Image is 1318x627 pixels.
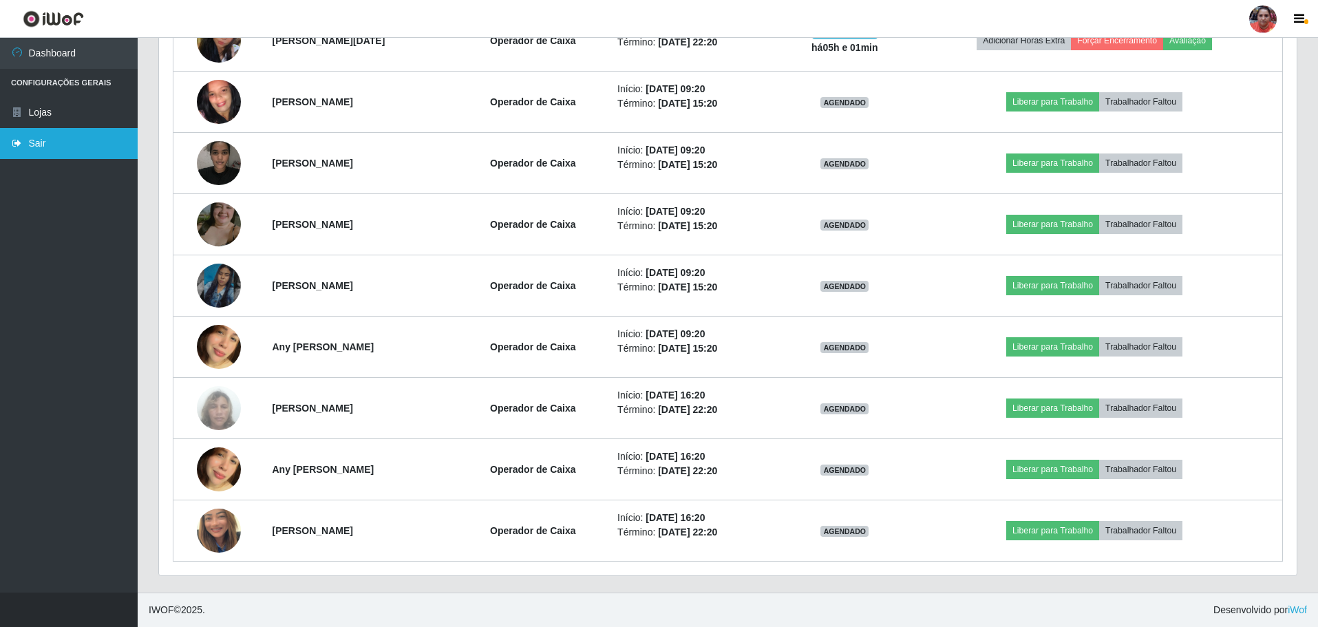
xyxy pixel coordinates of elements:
[646,206,705,217] time: [DATE] 09:20
[658,159,717,170] time: [DATE] 15:20
[197,491,241,570] img: 1755575109305.jpeg
[658,220,717,231] time: [DATE] 15:20
[1099,398,1182,418] button: Trabalhador Faltou
[820,97,869,108] span: AGENDADO
[617,449,774,464] li: Início:
[617,266,774,280] li: Início:
[820,281,869,292] span: AGENDADO
[197,430,241,509] img: 1749252865377.jpeg
[1099,521,1182,540] button: Trabalhador Faltou
[149,603,205,617] span: © 2025 .
[272,35,385,46] strong: [PERSON_NAME][DATE]
[490,35,576,46] strong: Operador de Caixa
[646,512,705,523] time: [DATE] 16:20
[1099,92,1182,111] button: Trabalhador Faltou
[1213,603,1307,617] span: Desenvolvido por
[617,388,774,403] li: Início:
[811,42,878,53] strong: há 05 h e 01 min
[820,526,869,537] span: AGENDADO
[1006,337,1099,357] button: Liberar para Trabalho
[197,246,241,325] img: 1748993831406.jpeg
[1099,153,1182,173] button: Trabalhador Faltou
[658,343,717,354] time: [DATE] 15:20
[197,369,241,447] img: 1650489508767.jpeg
[646,145,705,156] time: [DATE] 09:20
[617,204,774,219] li: Início:
[197,185,241,264] img: 1737811794614.jpeg
[646,328,705,339] time: [DATE] 09:20
[646,451,705,462] time: [DATE] 16:20
[820,220,869,231] span: AGENDADO
[617,96,774,111] li: Término:
[1006,215,1099,234] button: Liberar para Trabalho
[617,327,774,341] li: Início:
[658,527,717,538] time: [DATE] 22:20
[658,281,717,293] time: [DATE] 15:20
[617,219,774,233] li: Término:
[820,465,869,476] span: AGENDADO
[1163,31,1212,50] button: Avaliação
[617,341,774,356] li: Término:
[490,464,576,475] strong: Operador de Caixa
[820,403,869,414] span: AGENDADO
[490,525,576,536] strong: Operador de Caixa
[197,308,241,386] img: 1749252865377.jpeg
[617,403,774,417] li: Término:
[658,98,717,109] time: [DATE] 15:20
[617,143,774,158] li: Início:
[197,134,241,192] img: 1740074224006.jpeg
[646,267,705,278] time: [DATE] 09:20
[617,280,774,295] li: Término:
[646,83,705,94] time: [DATE] 09:20
[272,280,352,291] strong: [PERSON_NAME]
[977,31,1071,50] button: Adicionar Horas Extra
[1099,215,1182,234] button: Trabalhador Faltou
[617,82,774,96] li: Início:
[1288,604,1307,615] a: iWof
[1006,276,1099,295] button: Liberar para Trabalho
[1099,460,1182,479] button: Trabalhador Faltou
[490,96,576,107] strong: Operador de Caixa
[1006,398,1099,418] button: Liberar para Trabalho
[1006,153,1099,173] button: Liberar para Trabalho
[272,341,374,352] strong: Any [PERSON_NAME]
[1099,337,1182,357] button: Trabalhador Faltou
[646,390,705,401] time: [DATE] 16:20
[617,158,774,172] li: Término:
[617,35,774,50] li: Término:
[820,158,869,169] span: AGENDADO
[1006,521,1099,540] button: Liberar para Trabalho
[490,219,576,230] strong: Operador de Caixa
[820,342,869,353] span: AGENDADO
[272,158,352,169] strong: [PERSON_NAME]
[490,158,576,169] strong: Operador de Caixa
[1006,460,1099,479] button: Liberar para Trabalho
[272,464,374,475] strong: Any [PERSON_NAME]
[617,511,774,525] li: Início:
[23,10,84,28] img: CoreUI Logo
[1006,92,1099,111] button: Liberar para Trabalho
[272,96,352,107] strong: [PERSON_NAME]
[490,341,576,352] strong: Operador de Caixa
[272,403,352,414] strong: [PERSON_NAME]
[197,12,241,70] img: 1737905263534.jpeg
[658,404,717,415] time: [DATE] 22:20
[272,525,352,536] strong: [PERSON_NAME]
[658,465,717,476] time: [DATE] 22:20
[490,403,576,414] strong: Operador de Caixa
[617,525,774,540] li: Término:
[272,219,352,230] strong: [PERSON_NAME]
[490,280,576,291] strong: Operador de Caixa
[149,604,174,615] span: IWOF
[197,53,241,151] img: 1701891502546.jpeg
[1099,276,1182,295] button: Trabalhador Faltou
[1071,31,1163,50] button: Forçar Encerramento
[658,36,717,47] time: [DATE] 22:20
[617,464,774,478] li: Término:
